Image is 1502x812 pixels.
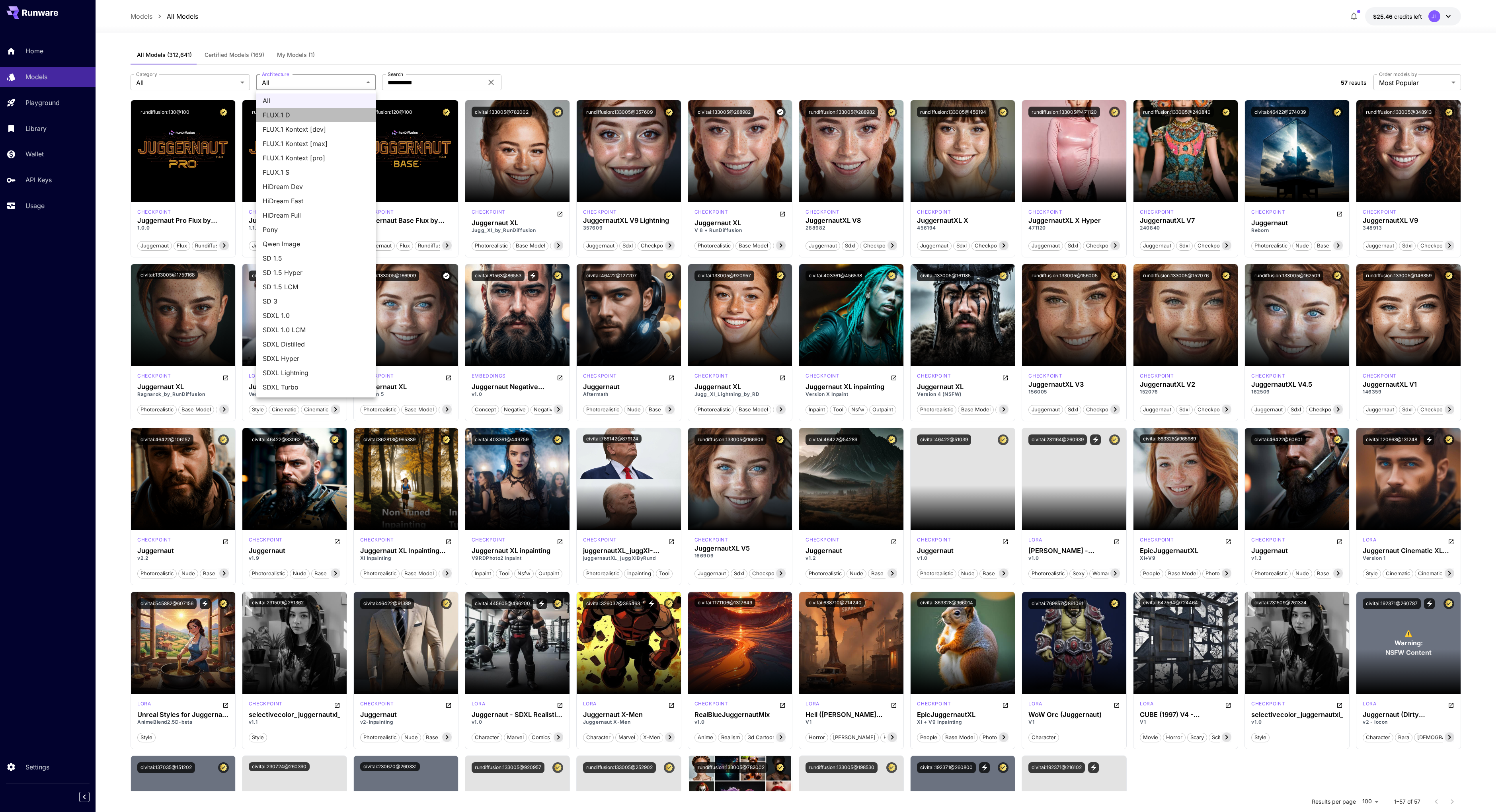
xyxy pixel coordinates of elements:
[263,196,369,206] span: HiDream Fast
[263,296,369,306] span: SD 3
[263,325,369,335] span: SDXL 1.0 LCM
[263,182,369,191] span: HiDream Dev
[263,311,369,320] span: SDXL 1.0
[263,210,369,220] span: HiDream Full
[263,368,369,378] span: SDXL Lightning
[263,125,369,134] span: FLUX.1 Kontext [dev]
[263,253,369,263] span: SD 1.5
[263,110,369,120] span: FLUX.1 D
[263,268,369,277] span: SD 1.5 Hyper
[263,239,369,249] span: Qwen Image
[263,153,369,163] span: FLUX.1 Kontext [pro]
[263,139,369,148] span: FLUX.1 Kontext [max]
[263,354,369,363] span: SDXL Hyper
[263,339,369,349] span: SDXL Distilled
[263,225,369,234] span: Pony
[263,382,369,392] span: SDXL Turbo
[263,96,369,105] span: All
[263,282,369,292] span: SD 1.5 LCM
[263,167,369,177] span: FLUX.1 S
